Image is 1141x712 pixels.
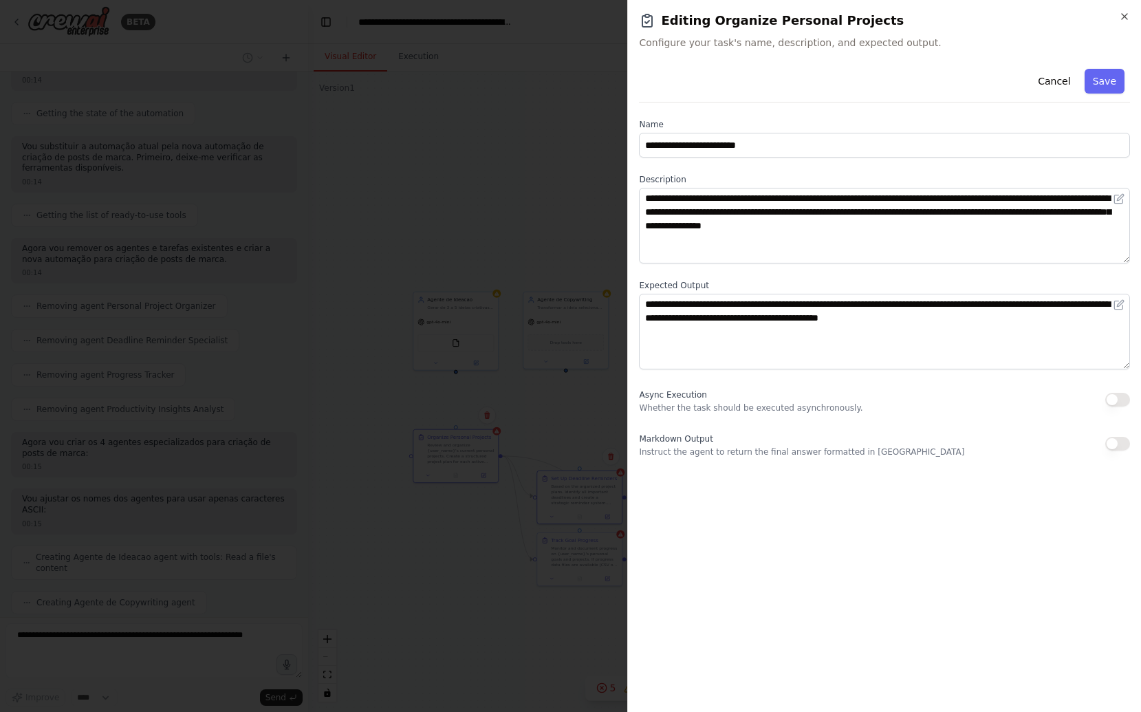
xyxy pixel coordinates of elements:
[639,280,1130,291] label: Expected Output
[1085,69,1124,94] button: Save
[1111,296,1127,313] button: Open in editor
[639,446,964,457] p: Instruct the agent to return the final answer formatted in [GEOGRAPHIC_DATA]
[639,36,1130,50] span: Configure your task's name, description, and expected output.
[639,402,862,413] p: Whether the task should be executed asynchronously.
[639,434,713,444] span: Markdown Output
[639,174,1130,185] label: Description
[1030,69,1078,94] button: Cancel
[639,119,1130,130] label: Name
[1111,191,1127,207] button: Open in editor
[639,390,706,400] span: Async Execution
[639,11,1130,30] h2: Editing Organize Personal Projects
